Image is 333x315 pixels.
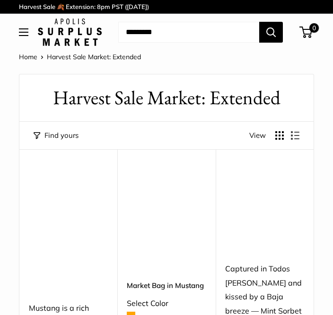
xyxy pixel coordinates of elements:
a: 0 [300,27,312,38]
input: Search... [118,22,259,43]
h1: Harvest Sale Market: Extended [34,84,299,112]
a: Market Bag in MustangMarket Bag in Mustang [127,173,206,252]
nav: Breadcrumb [19,51,141,63]
a: Home [19,53,37,61]
span: Harvest Sale Market: Extended [47,53,141,61]
span: 0 [309,23,319,33]
img: Apolis: Surplus Market [38,18,102,46]
button: Display products as grid [275,131,284,140]
button: Search [259,22,283,43]
a: Market Bag in Mustang [127,280,206,291]
button: Open menu [19,28,28,36]
button: Display products as list [291,131,299,140]
button: Filter collection [34,129,79,142]
span: View [249,129,266,142]
div: Select Color [127,297,206,311]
